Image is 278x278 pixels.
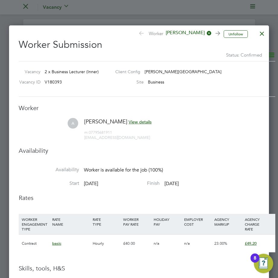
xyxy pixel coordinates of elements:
div: £40.00 [122,235,152,252]
span: 07795681911 [84,130,112,135]
div: RATE NAME [51,214,91,230]
div: AGENCY MARKUP [213,214,243,230]
span: View details [129,119,152,125]
label: Availability [19,167,79,173]
label: Finish [99,180,160,187]
span: n/a [154,241,159,246]
label: Site [110,79,144,85]
div: EMPLOYER COST [183,214,213,230]
div: AGENCY CHARGE RATE [243,214,274,234]
span: 23.00% [214,241,227,246]
h3: Rates [19,194,275,202]
button: Open Resource Center, 8 new notifications [254,254,273,273]
span: Status: Confirmed [226,52,262,58]
div: WORKER PAY RATE [122,214,152,230]
label: Vacancy ID [16,79,40,85]
div: Contract [20,235,51,252]
label: Client Config [110,69,140,74]
label: Start [19,180,79,187]
span: n/a [184,241,190,246]
button: Unfollow [224,30,248,38]
span: £49.20 [245,241,257,246]
span: [EMAIL_ADDRESS][DOMAIN_NAME] [84,135,150,140]
span: [PERSON_NAME][GEOGRAPHIC_DATA] [145,69,222,74]
div: WORKER ENGAGEMENT TYPE [20,214,51,234]
h2: Worker Submission [19,34,275,59]
span: V180393 [45,79,62,85]
span: [PERSON_NAME] [163,30,212,36]
span: basic [52,241,61,246]
h3: Availability [19,147,275,155]
span: [DATE] [84,181,98,187]
span: [DATE] [165,181,179,187]
div: HOLIDAY PAY [152,214,183,230]
span: A [68,118,78,129]
span: Worker is available for the job (100%) [84,167,163,173]
span: Worker [138,30,219,38]
span: 2 x Business Lecturer (Inner) [45,69,99,74]
label: Vacancy [16,69,40,74]
span: [PERSON_NAME] [84,118,127,125]
div: RATE TYPE [91,214,122,230]
div: 8 [254,258,256,266]
h3: Worker [19,104,275,112]
h3: Skills, tools, H&S [19,264,275,272]
span: Business [148,79,164,85]
div: Hourly [91,235,122,252]
span: m: [84,130,89,135]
